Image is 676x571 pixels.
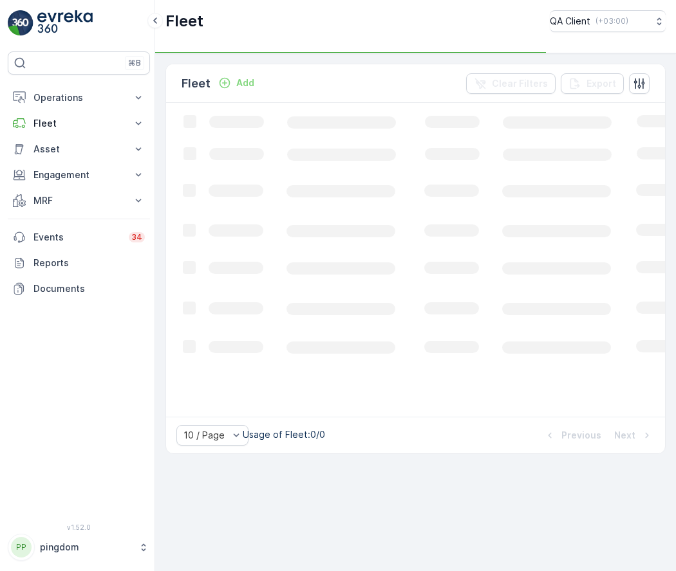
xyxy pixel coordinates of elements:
[213,75,259,91] button: Add
[40,541,132,554] p: pingdom
[182,75,211,93] p: Fleet
[8,224,150,250] a: Events34
[236,77,254,89] p: Add
[131,232,142,242] p: 34
[596,16,628,26] p: ( +03:00 )
[33,168,124,181] p: Engagement
[8,250,150,276] a: Reports
[33,231,121,244] p: Events
[587,77,616,90] p: Export
[33,282,145,295] p: Documents
[33,194,124,207] p: MRF
[243,428,325,441] p: Usage of Fleet : 0/0
[33,257,145,269] p: Reports
[33,143,124,156] p: Asset
[542,428,603,443] button: Previous
[165,11,203,32] p: Fleet
[561,73,624,94] button: Export
[8,276,150,302] a: Documents
[33,91,124,104] p: Operations
[8,162,150,188] button: Engagement
[561,429,601,442] p: Previous
[8,136,150,162] button: Asset
[550,10,666,32] button: QA Client(+03:00)
[492,77,548,90] p: Clear Filters
[466,73,556,94] button: Clear Filters
[8,85,150,111] button: Operations
[37,10,93,36] img: logo_light-DOdMpM7g.png
[8,10,33,36] img: logo
[550,15,590,28] p: QA Client
[614,429,635,442] p: Next
[11,537,32,557] div: PP
[8,188,150,213] button: MRF
[8,534,150,561] button: PPpingdom
[128,58,141,68] p: ⌘B
[8,523,150,531] span: v 1.52.0
[8,111,150,136] button: Fleet
[33,117,124,130] p: Fleet
[613,428,655,443] button: Next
